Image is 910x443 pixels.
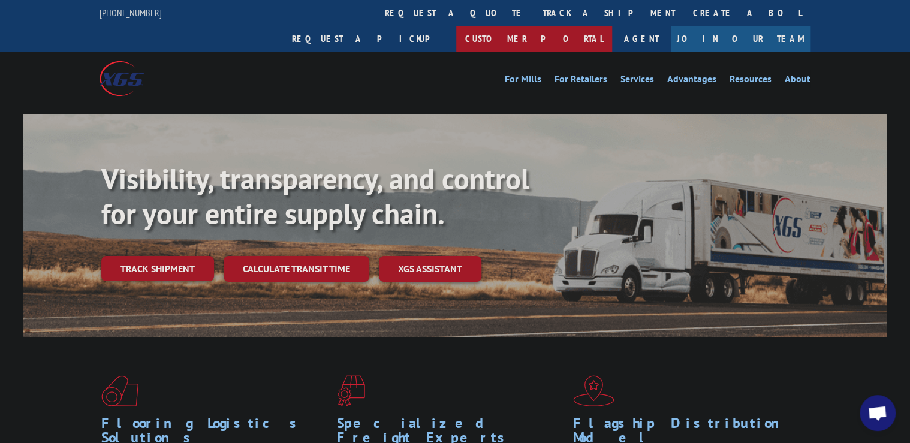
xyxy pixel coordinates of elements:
[283,26,456,52] a: Request a pickup
[612,26,671,52] a: Agent
[555,74,607,88] a: For Retailers
[337,375,365,406] img: xgs-icon-focused-on-flooring-red
[379,256,481,282] a: XGS ASSISTANT
[730,74,772,88] a: Resources
[101,160,529,232] b: Visibility, transparency, and control for your entire supply chain.
[860,395,896,431] div: Open chat
[101,375,138,406] img: xgs-icon-total-supply-chain-intelligence-red
[671,26,810,52] a: Join Our Team
[667,74,716,88] a: Advantages
[456,26,612,52] a: Customer Portal
[224,256,369,282] a: Calculate transit time
[573,375,614,406] img: xgs-icon-flagship-distribution-model-red
[100,7,162,19] a: [PHONE_NUMBER]
[620,74,654,88] a: Services
[101,256,214,281] a: Track shipment
[785,74,810,88] a: About
[505,74,541,88] a: For Mills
